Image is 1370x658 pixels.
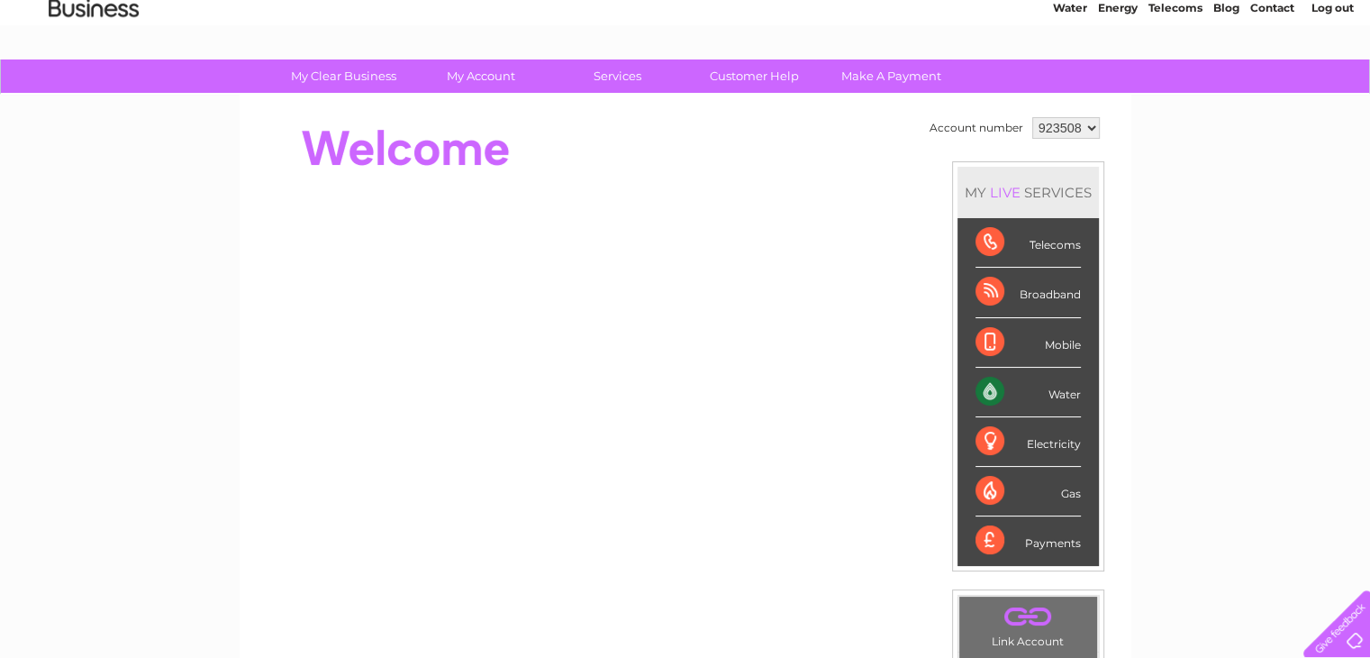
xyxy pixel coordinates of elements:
div: LIVE [986,184,1024,201]
a: Water [1053,77,1087,90]
div: Clear Business is a trading name of Verastar Limited (registered in [GEOGRAPHIC_DATA] No. 3667643... [260,10,1111,87]
a: Make A Payment [817,59,966,93]
div: Water [975,368,1081,417]
div: Payments [975,516,1081,565]
div: Electricity [975,417,1081,467]
a: Contact [1250,77,1294,90]
a: Services [543,59,692,93]
a: 0333 014 3131 [1030,9,1155,32]
td: Link Account [958,596,1098,653]
div: MY SERVICES [957,167,1099,218]
a: Customer Help [680,59,829,93]
a: Log out [1311,77,1353,90]
td: Account number [925,113,1028,143]
a: Blog [1213,77,1239,90]
div: Telecoms [975,218,1081,268]
a: Telecoms [1148,77,1202,90]
div: Broadband [975,268,1081,317]
a: My Clear Business [269,59,418,93]
a: . [964,601,1093,633]
a: Energy [1098,77,1138,90]
img: logo.png [48,47,140,102]
div: Mobile [975,318,1081,368]
a: My Account [406,59,555,93]
div: Gas [975,467,1081,516]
